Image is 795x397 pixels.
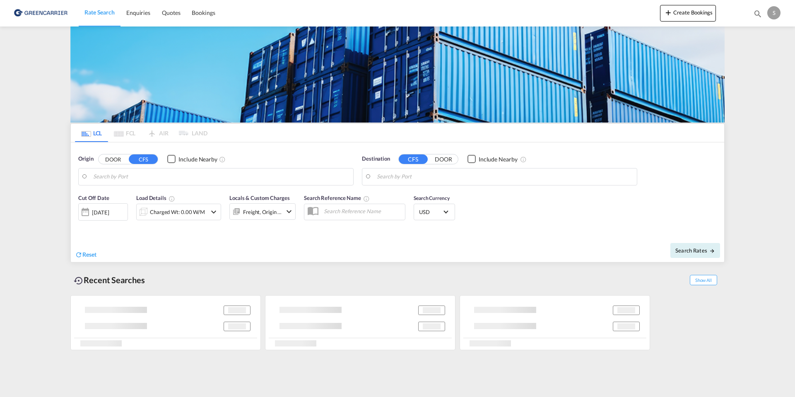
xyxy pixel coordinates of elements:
[229,195,290,201] span: Locals & Custom Charges
[690,275,717,285] span: Show All
[136,204,221,220] div: Charged Wt: 0.00 W/Micon-chevron-down
[78,195,109,201] span: Cut Off Date
[229,203,296,220] div: Freight Origin Destinationicon-chevron-down
[92,209,109,216] div: [DATE]
[78,203,128,221] div: [DATE]
[767,6,781,19] div: S
[12,4,68,22] img: b0b18ec08afe11efb1d4932555f5f09d.png
[320,205,405,217] input: Search Reference Name
[429,154,458,164] button: DOOR
[520,156,527,163] md-icon: Unchecked: Ignores neighbouring ports when fetching rates.Checked : Includes neighbouring ports w...
[78,155,93,163] span: Origin
[753,9,762,18] md-icon: icon-magnify
[209,207,219,217] md-icon: icon-chevron-down
[126,9,150,16] span: Enquiries
[136,195,175,201] span: Load Details
[192,9,215,16] span: Bookings
[74,276,84,286] md-icon: icon-backup-restore
[479,155,518,164] div: Include Nearby
[660,5,716,22] button: icon-plus 400-fgCreate Bookings
[419,208,442,216] span: USD
[71,142,724,262] div: Origin DOOR CFS Checkbox No InkUnchecked: Ignores neighbouring ports when fetching rates.Checked ...
[162,9,180,16] span: Quotes
[84,9,115,16] span: Rate Search
[70,271,148,289] div: Recent Searches
[82,251,96,258] span: Reset
[363,195,370,202] md-icon: Your search will be saved by the below given name
[362,155,390,163] span: Destination
[129,154,158,164] button: CFS
[75,124,108,142] md-tab-item: LCL
[243,206,282,218] div: Freight Origin Destination
[467,155,518,164] md-checkbox: Checkbox No Ink
[663,7,673,17] md-icon: icon-plus 400-fg
[377,171,633,183] input: Search by Port
[284,207,294,217] md-icon: icon-chevron-down
[709,248,715,254] md-icon: icon-arrow-right
[178,155,217,164] div: Include Nearby
[418,206,450,218] md-select: Select Currency: $ USDUnited States Dollar
[399,154,428,164] button: CFS
[169,195,175,202] md-icon: Chargeable Weight
[670,243,720,258] button: Search Ratesicon-arrow-right
[150,206,205,218] div: Charged Wt: 0.00 W/M
[75,251,82,258] md-icon: icon-refresh
[414,195,450,201] span: Search Currency
[70,26,725,123] img: GreenCarrierFCL_LCL.png
[167,155,217,164] md-checkbox: Checkbox No Ink
[304,195,370,201] span: Search Reference Name
[75,124,207,142] md-pagination-wrapper: Use the left and right arrow keys to navigate between tabs
[93,171,349,183] input: Search by Port
[675,247,715,254] span: Search Rates
[75,250,96,260] div: icon-refreshReset
[99,154,128,164] button: DOOR
[753,9,762,22] div: icon-magnify
[219,156,226,163] md-icon: Unchecked: Ignores neighbouring ports when fetching rates.Checked : Includes neighbouring ports w...
[78,220,84,231] md-datepicker: Select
